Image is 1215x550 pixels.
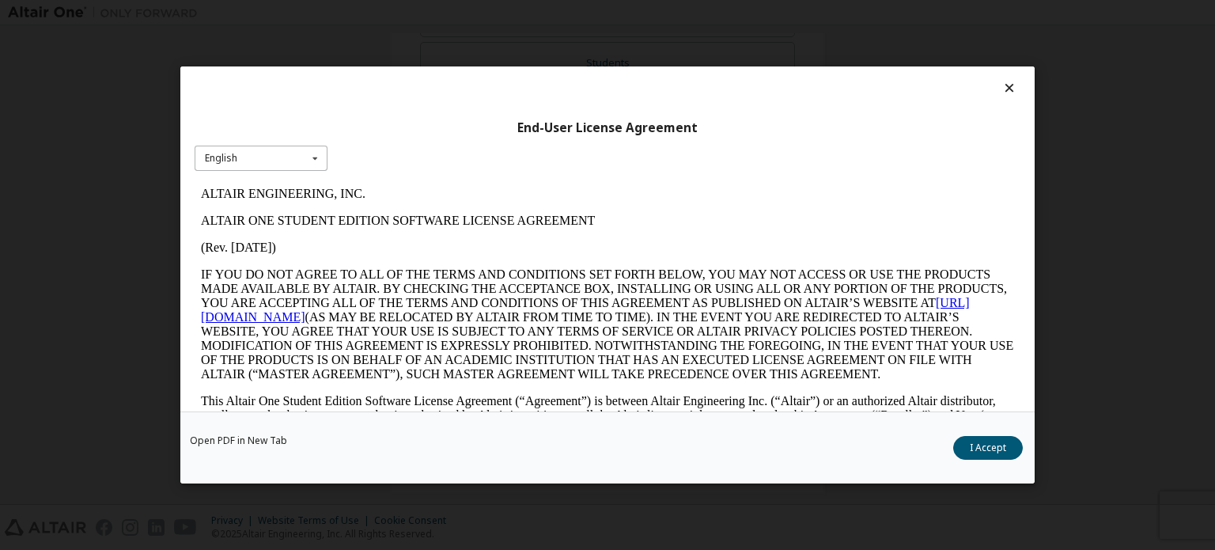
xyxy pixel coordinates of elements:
[190,436,287,446] a: Open PDF in New Tab
[6,33,819,47] p: ALTAIR ONE STUDENT EDITION SOFTWARE LICENSE AGREEMENT
[195,120,1020,136] div: End-User License Agreement
[953,436,1023,460] button: I Accept
[6,214,819,271] p: This Altair One Student Edition Software License Agreement (“Agreement”) is between Altair Engine...
[6,60,819,74] p: (Rev. [DATE])
[205,154,237,163] div: English
[6,87,819,201] p: IF YOU DO NOT AGREE TO ALL OF THE TERMS AND CONDITIONS SET FORTH BELOW, YOU MAY NOT ACCESS OR USE...
[6,6,819,21] p: ALTAIR ENGINEERING, INC.
[6,116,775,143] a: [URL][DOMAIN_NAME]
